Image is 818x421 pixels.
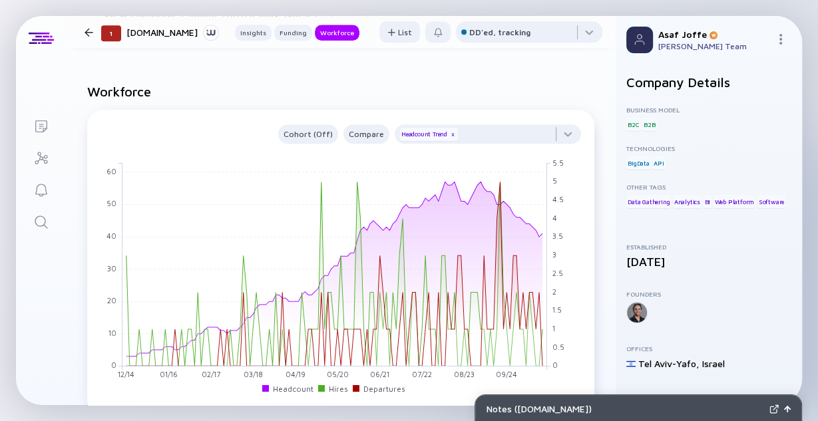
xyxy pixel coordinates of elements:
h2: Company Details [626,74,791,90]
button: Workforce [315,25,359,41]
div: Headcount Trend [400,128,458,141]
a: Lists [16,109,66,141]
tspan: 30 [107,264,116,273]
div: BigData [626,156,651,170]
div: Israel [702,358,725,369]
button: Compare [343,124,389,144]
div: x [449,130,457,138]
tspan: 1.5 [552,305,562,314]
a: Reminders [16,173,66,205]
img: Israel Flag [626,359,636,368]
div: DD'ed, tracking [469,27,530,37]
div: Notes ( [DOMAIN_NAME] ) [486,403,764,414]
tspan: 40 [106,231,116,240]
img: Profile Picture [626,27,653,53]
div: Founders [626,290,791,298]
tspan: 2 [552,287,556,295]
tspan: 02/17 [202,370,220,378]
div: Data Gathering [626,195,671,208]
tspan: 0 [552,360,558,369]
div: Software [757,195,785,208]
div: Cohort (Off) [278,126,338,142]
tspan: 10 [108,329,116,337]
tspan: 4.5 [552,195,564,204]
button: Cohort (Off) [278,124,338,144]
div: [DOMAIN_NAME] [126,24,219,41]
div: 1 [101,25,121,41]
tspan: 1 [552,324,555,333]
tspan: 3.5 [552,231,563,240]
div: Tel Aviv-Yafo , [638,358,700,369]
button: Funding [274,25,312,41]
img: Expand Notes [769,404,779,414]
tspan: 60 [106,167,116,176]
a: Investor Map [16,141,66,173]
button: List [379,21,420,43]
div: B2B [642,118,656,131]
tspan: 09/24 [496,370,517,378]
div: Technologies [626,144,791,152]
div: Established [626,243,791,251]
tspan: 05/20 [327,370,349,378]
tspan: 4 [552,213,557,222]
img: Menu [775,34,786,45]
tspan: 06/21 [370,370,389,378]
div: API [652,156,665,170]
div: Other Tags [626,183,791,191]
tspan: 5 [552,176,557,185]
div: Business Model [626,106,791,114]
tspan: 01/16 [160,370,178,378]
h2: Workforce [87,84,594,99]
button: Insights [235,25,272,41]
tspan: 03/18 [244,370,263,378]
div: List [379,22,420,43]
tspan: 08/23 [454,370,475,378]
div: B2C [626,118,640,131]
div: Asaf Joffe [658,29,770,40]
div: Insights [235,26,272,39]
tspan: 5.5 [552,158,564,167]
div: [PERSON_NAME] Team [658,41,770,51]
tspan: 04/19 [286,370,306,378]
tspan: 3 [552,250,556,259]
a: Search [16,205,66,237]
tspan: 2.5 [552,269,563,277]
div: Analytics [673,195,702,208]
div: Workforce [315,26,359,39]
div: Funding [274,26,312,39]
div: Web Platform [714,195,756,208]
img: Open Notes [784,406,791,412]
div: [DATE] [626,255,791,269]
tspan: 50 [106,199,116,208]
tspan: 0.5 [552,343,564,351]
div: Offices [626,345,791,352]
tspan: 07/22 [412,370,432,378]
div: BI [703,195,712,208]
tspan: 12/14 [118,370,134,378]
tspan: 20 [107,296,116,305]
tspan: 0 [111,360,116,369]
div: Compare [343,126,389,142]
